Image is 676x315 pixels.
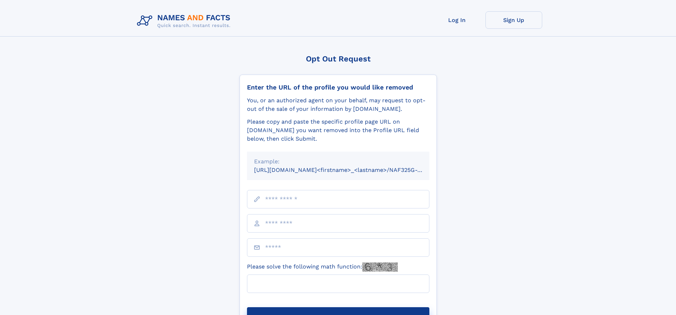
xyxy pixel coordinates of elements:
[247,83,429,91] div: Enter the URL of the profile you would like removed
[485,11,542,29] a: Sign Up
[429,11,485,29] a: Log In
[254,167,443,173] small: [URL][DOMAIN_NAME]<firstname>_<lastname>/NAF325G-xxxxxxxx
[254,157,422,166] div: Example:
[240,54,437,63] div: Opt Out Request
[247,96,429,113] div: You, or an authorized agent on your behalf, may request to opt-out of the sale of your informatio...
[247,118,429,143] div: Please copy and paste the specific profile page URL on [DOMAIN_NAME] you want removed into the Pr...
[247,262,398,272] label: Please solve the following math function:
[134,11,236,31] img: Logo Names and Facts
